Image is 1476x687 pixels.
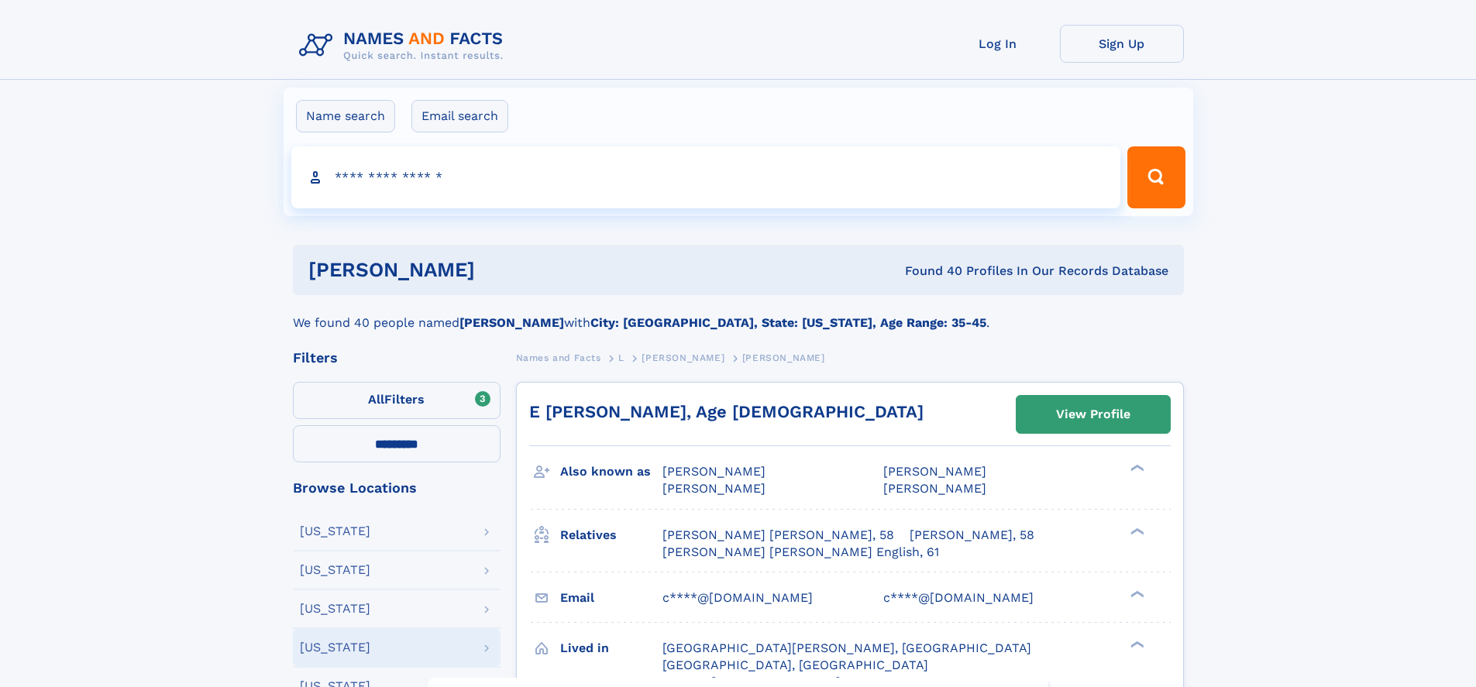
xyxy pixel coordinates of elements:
[300,564,370,576] div: [US_STATE]
[293,295,1184,332] div: We found 40 people named with .
[936,25,1060,63] a: Log In
[300,641,370,654] div: [US_STATE]
[308,260,690,280] h1: [PERSON_NAME]
[662,658,928,672] span: [GEOGRAPHIC_DATA], [GEOGRAPHIC_DATA]
[742,352,825,363] span: [PERSON_NAME]
[560,635,662,661] h3: Lived in
[662,641,1031,655] span: [GEOGRAPHIC_DATA][PERSON_NAME], [GEOGRAPHIC_DATA]
[1127,589,1145,599] div: ❯
[1017,396,1170,433] a: View Profile
[293,25,516,67] img: Logo Names and Facts
[910,527,1034,544] a: [PERSON_NAME], 58
[1127,639,1145,649] div: ❯
[662,527,894,544] a: [PERSON_NAME] [PERSON_NAME], 58
[662,544,939,561] a: [PERSON_NAME] [PERSON_NAME] English, 61
[293,481,501,495] div: Browse Locations
[1056,397,1130,432] div: View Profile
[459,315,564,330] b: [PERSON_NAME]
[411,100,508,132] label: Email search
[560,459,662,485] h3: Also known as
[368,392,384,407] span: All
[1127,146,1185,208] button: Search Button
[296,100,395,132] label: Name search
[642,348,724,367] a: [PERSON_NAME]
[642,352,724,363] span: [PERSON_NAME]
[883,481,986,496] span: [PERSON_NAME]
[690,263,1168,280] div: Found 40 Profiles In Our Records Database
[516,348,601,367] a: Names and Facts
[300,525,370,538] div: [US_STATE]
[618,348,624,367] a: L
[618,352,624,363] span: L
[293,382,501,419] label: Filters
[590,315,986,330] b: City: [GEOGRAPHIC_DATA], State: [US_STATE], Age Range: 35-45
[662,464,766,479] span: [PERSON_NAME]
[293,351,501,365] div: Filters
[1127,463,1145,473] div: ❯
[529,402,924,421] a: E [PERSON_NAME], Age [DEMOGRAPHIC_DATA]
[1060,25,1184,63] a: Sign Up
[560,585,662,611] h3: Email
[883,464,986,479] span: [PERSON_NAME]
[1127,526,1145,536] div: ❯
[291,146,1121,208] input: search input
[662,481,766,496] span: [PERSON_NAME]
[560,522,662,548] h3: Relatives
[300,603,370,615] div: [US_STATE]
